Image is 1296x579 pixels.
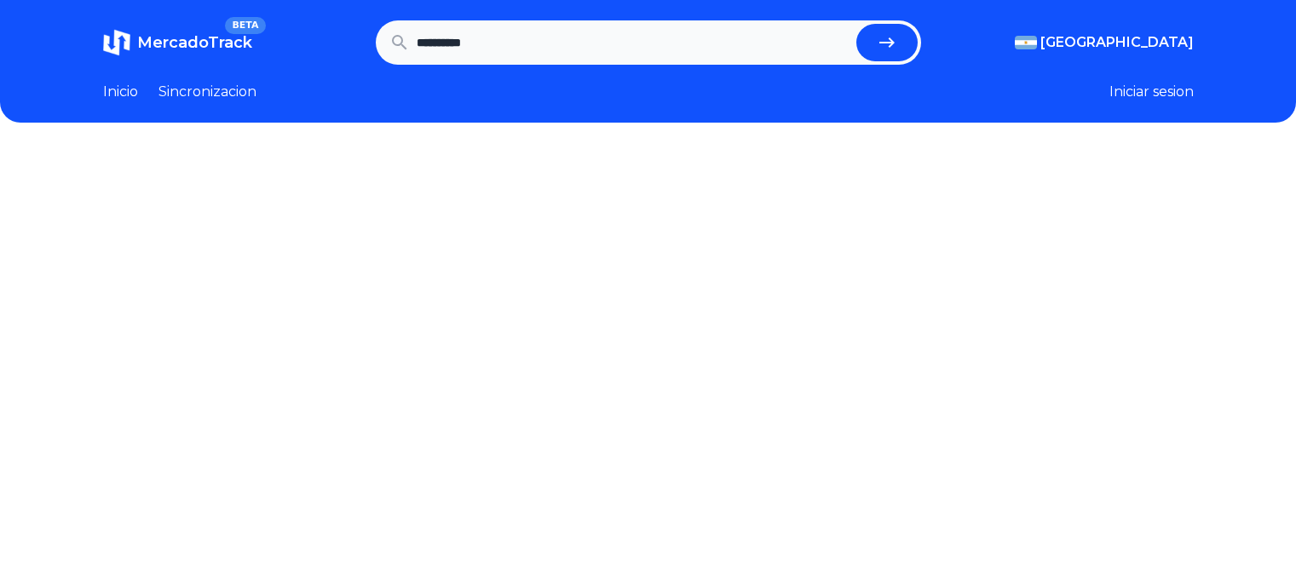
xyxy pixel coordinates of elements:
[225,17,265,34] span: BETA
[103,29,130,56] img: MercadoTrack
[1015,36,1037,49] img: Argentina
[103,82,138,102] a: Inicio
[1040,32,1194,53] span: [GEOGRAPHIC_DATA]
[137,33,252,52] span: MercadoTrack
[103,29,252,56] a: MercadoTrackBETA
[1109,82,1194,102] button: Iniciar sesion
[158,82,256,102] a: Sincronizacion
[1015,32,1194,53] button: [GEOGRAPHIC_DATA]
